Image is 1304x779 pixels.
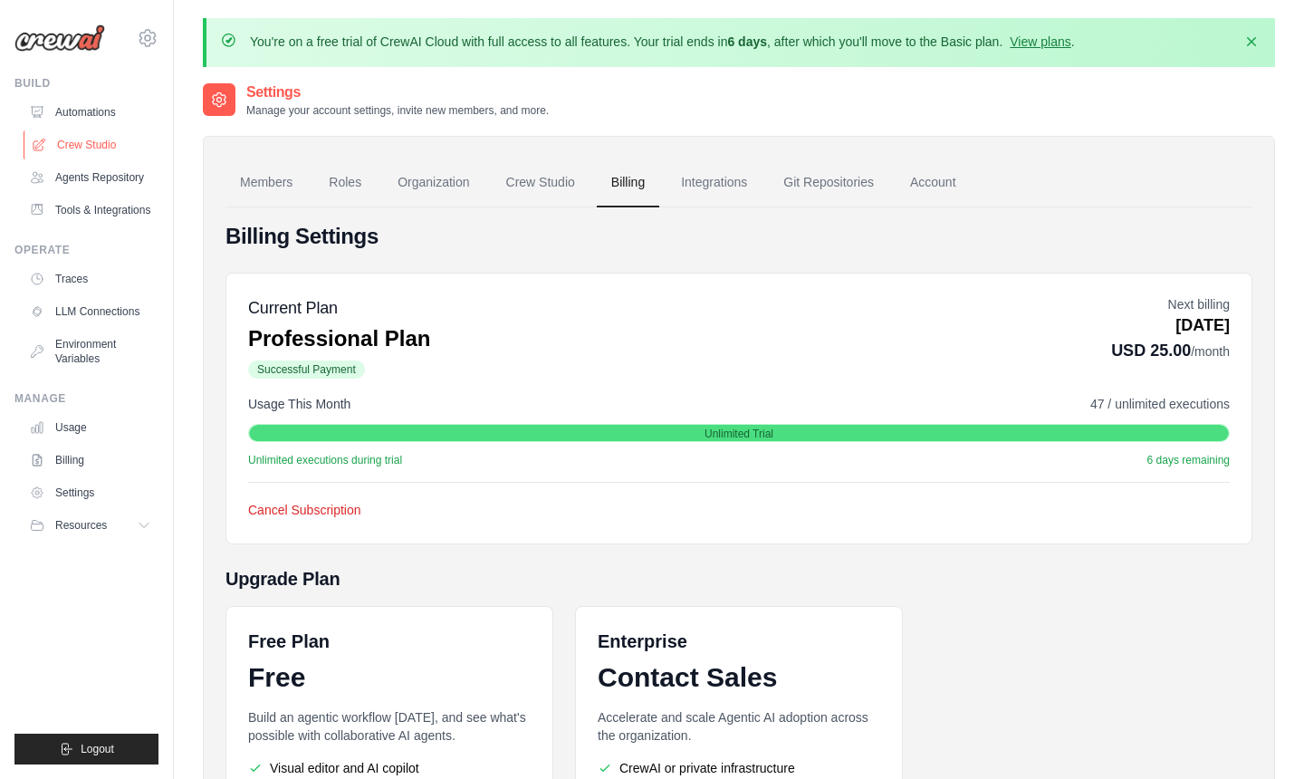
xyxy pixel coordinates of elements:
[248,629,330,654] h6: Free Plan
[225,159,307,207] a: Members
[22,163,158,192] a: Agents Repository
[22,446,158,475] a: Billing
[727,34,767,49] strong: 6 days
[383,159,484,207] a: Organization
[248,324,430,353] p: Professional Plan
[597,159,659,207] a: Billing
[22,196,158,225] a: Tools & Integrations
[1111,313,1230,338] p: [DATE]
[598,661,880,694] div: Contact Sales
[22,413,158,442] a: Usage
[248,759,531,777] li: Visual editor and AI copilot
[14,391,158,406] div: Manage
[1090,395,1230,413] span: 47 / unlimited executions
[14,76,158,91] div: Build
[1010,34,1070,49] a: View plans
[22,264,158,293] a: Traces
[248,453,402,467] span: Unlimited executions during trial
[22,98,158,127] a: Automations
[248,395,350,413] span: Usage This Month
[248,361,365,379] span: Successful Payment
[769,159,888,207] a: Git Repositories
[666,159,762,207] a: Integrations
[14,24,105,52] img: Logo
[22,511,158,540] button: Resources
[248,661,531,694] div: Free
[246,103,549,118] p: Manage your account settings, invite new members, and more.
[81,742,114,756] span: Logout
[14,734,158,765] button: Logout
[250,33,1075,51] p: You're on a free trial of CrewAI Cloud with full access to all features. Your trial ends in , aft...
[55,518,107,533] span: Resources
[24,130,160,159] a: Crew Studio
[598,708,880,745] p: Accelerate and scale Agentic AI adoption across the organization.
[1191,344,1230,359] span: /month
[598,759,880,777] li: CrewAI or private infrastructure
[1111,338,1230,363] p: USD 25.00
[1147,453,1230,467] span: 6 days remaining
[248,501,361,519] button: Cancel Subscription
[22,297,158,326] a: LLM Connections
[598,629,880,654] h6: Enterprise
[246,82,549,103] h2: Settings
[1111,295,1230,313] p: Next billing
[225,566,1252,591] h5: Upgrade Plan
[22,478,158,507] a: Settings
[14,243,158,257] div: Operate
[248,708,531,745] p: Build an agentic workflow [DATE], and see what's possible with collaborative AI agents.
[22,330,158,373] a: Environment Variables
[248,295,430,321] h5: Current Plan
[896,159,971,207] a: Account
[705,427,773,441] span: Unlimited Trial
[225,222,1252,251] h4: Billing Settings
[314,159,376,207] a: Roles
[492,159,590,207] a: Crew Studio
